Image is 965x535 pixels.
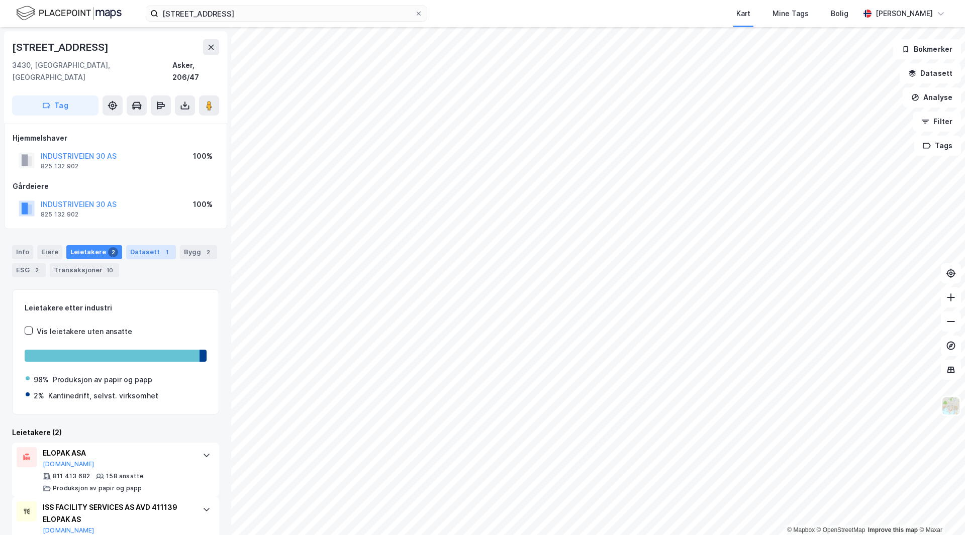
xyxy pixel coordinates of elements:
div: 1 [162,247,172,257]
div: Mine Tags [773,8,809,20]
button: [DOMAIN_NAME] [43,460,94,468]
div: 2 [32,265,42,275]
div: ESG [12,263,46,277]
div: 158 ansatte [106,472,144,480]
button: Tags [914,136,961,156]
a: Mapbox [787,526,815,533]
div: 100% [193,198,213,210]
div: Hjemmelshaver [13,132,219,144]
input: Søk på adresse, matrikkel, gårdeiere, leietakere eller personer [158,6,415,21]
div: [STREET_ADDRESS] [12,39,111,55]
div: Transaksjoner [50,263,119,277]
button: Analyse [903,87,961,108]
div: Eiere [37,245,62,259]
img: logo.f888ab2527a4732fd821a326f86c7f29.svg [16,5,122,22]
iframe: Chat Widget [915,487,965,535]
div: Leietakere [66,245,122,259]
div: 98% [34,374,49,386]
div: Kart [736,8,750,20]
button: Filter [913,112,961,132]
div: 2 [108,247,118,257]
div: Produksjon av papir og papp [53,484,142,492]
div: Asker, 206/47 [172,59,219,83]
div: 10 [105,265,115,275]
div: Gårdeiere [13,180,219,192]
div: Vis leietakere uten ansatte [37,326,132,338]
div: Kontrollprogram for chat [915,487,965,535]
div: 2% [34,390,44,402]
div: Bygg [180,245,217,259]
button: Bokmerker [893,39,961,59]
div: ELOPAK ASA [43,447,192,459]
div: [PERSON_NAME] [876,8,933,20]
a: Improve this map [868,526,918,533]
div: ISS FACILITY SERVICES AS AVD 411139 ELOPAK AS [43,501,192,525]
button: Tag [12,95,99,116]
button: Datasett [900,63,961,83]
div: 2 [203,247,213,257]
div: 825 132 902 [41,210,78,219]
div: Leietakere etter industri [25,302,207,314]
div: Kantinedrift, selvst. virksomhet [48,390,158,402]
div: 811 413 682 [53,472,90,480]
a: OpenStreetMap [817,526,865,533]
button: [DOMAIN_NAME] [43,526,94,534]
div: Datasett [126,245,176,259]
div: Produksjon av papir og papp [53,374,152,386]
img: Z [941,396,960,415]
div: Bolig [831,8,848,20]
div: Leietakere (2) [12,426,219,439]
div: Info [12,245,33,259]
div: 825 132 902 [41,162,78,170]
div: 3430, [GEOGRAPHIC_DATA], [GEOGRAPHIC_DATA] [12,59,172,83]
div: 100% [193,150,213,162]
